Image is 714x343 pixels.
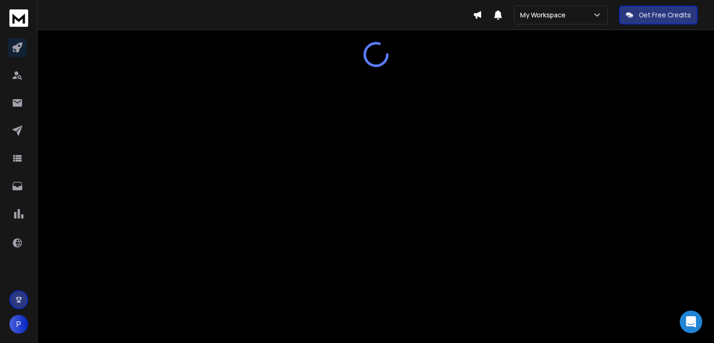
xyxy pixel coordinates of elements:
div: Open Intercom Messenger [680,311,702,333]
button: P [9,315,28,334]
p: Get Free Credits [639,10,691,20]
p: My Workspace [520,10,569,20]
img: logo [9,9,28,27]
button: Get Free Credits [619,6,698,24]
